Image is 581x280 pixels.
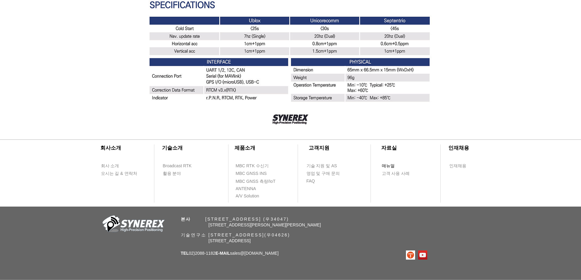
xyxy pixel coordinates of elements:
a: ANTENNA [235,185,271,193]
span: 인재채용 [449,163,466,169]
span: 활용 분야 [163,171,181,177]
span: ​기술소개 [162,145,183,151]
a: 회사 소개 [101,162,136,170]
span: ​고객지원 [309,145,329,151]
span: Broadcast RTK [163,163,192,169]
span: 본사 [181,217,191,222]
a: 활용 분야 [163,170,198,177]
span: E-MAIL [215,251,230,256]
span: ​제품소개 [235,145,255,151]
span: 기술 지원 및 AS [307,163,337,169]
a: 매뉴얼 [382,162,417,170]
span: ​ [STREET_ADDRESS] (우34047) [181,217,289,222]
span: 고객 사용 사례 [382,171,410,177]
span: MBC GNSS 측량/IoT [236,179,276,185]
a: 기술 지원 및 AS [306,162,352,170]
span: ​인재채용 [448,145,469,151]
span: FAQ [307,178,315,184]
ul: SNS 모음 [406,250,427,260]
a: MBC GNSS 측량/IoT [235,178,289,185]
iframe: Wix Chat [511,254,581,280]
span: 매뉴얼 [382,163,395,169]
span: 영업 및 구매 문의 [307,171,340,177]
span: [STREET_ADDRESS][PERSON_NAME][PERSON_NAME] [209,222,321,227]
img: 티스토리로고 [406,250,415,260]
a: MBC GNSS INS [235,170,274,177]
img: 회사_로고-removebg-preview.png [99,215,166,235]
a: 영업 및 구매 문의 [306,170,341,177]
span: MBC GNSS INS [236,171,267,177]
span: MBC RTK 수신기 [236,163,269,169]
img: 유튜브 사회 아이콘 [418,250,427,260]
a: @[DOMAIN_NAME] [240,251,278,256]
span: ​자료실 [381,145,397,151]
a: Broadcast RTK [163,162,198,170]
span: [STREET_ADDRESS] [209,238,251,243]
a: 인재채용 [449,162,478,170]
span: 기술연구소 [STREET_ADDRESS](우04626) [181,232,290,237]
a: FAQ [306,177,341,185]
span: 회사 소개 [101,163,119,169]
span: A/V Solution [236,193,259,199]
span: ANTENNA [236,186,256,192]
a: 오시는 길 & 연락처 [101,170,142,177]
span: 02)2088-1182 sales [181,251,279,256]
a: 고객 사용 사례 [382,170,417,177]
a: MBC RTK 수신기 [235,162,281,170]
span: 오시는 길 & 연락처 [101,171,137,177]
span: TEL [181,251,189,256]
span: ​회사소개 [100,145,121,151]
a: A/V Solution [235,192,271,200]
